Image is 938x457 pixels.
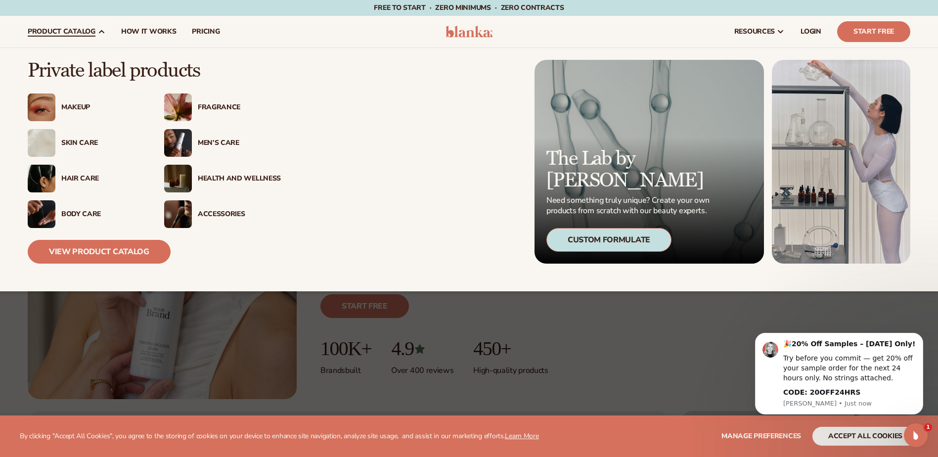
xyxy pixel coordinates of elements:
[121,28,177,36] span: How It Works
[904,423,928,447] iframe: Intercom live chat
[837,21,910,42] a: Start Free
[546,195,713,216] p: Need something truly unique? Create your own products from scratch with our beauty experts.
[164,93,192,121] img: Pink blooming flower.
[28,165,55,192] img: Female hair pulled back with clips.
[61,139,144,147] div: Skin Care
[61,175,144,183] div: Hair Care
[505,431,538,441] a: Learn More
[28,93,144,121] a: Female with glitter eye makeup. Makeup
[740,324,938,420] iframe: Intercom notifications message
[734,28,775,36] span: resources
[546,148,713,191] p: The Lab by [PERSON_NAME]
[198,103,281,112] div: Fragrance
[184,16,227,47] a: pricing
[374,3,564,12] span: Free to start · ZERO minimums · ZERO contracts
[164,165,192,192] img: Candles and incense on table.
[446,26,492,38] img: logo
[198,139,281,147] div: Men’s Care
[61,103,144,112] div: Makeup
[546,228,671,252] div: Custom Formulate
[20,432,539,441] p: By clicking "Accept All Cookies", you agree to the storing of cookies on your device to enhance s...
[28,93,55,121] img: Female with glitter eye makeup.
[198,210,281,219] div: Accessories
[924,423,932,431] span: 1
[28,240,171,264] a: View Product Catalog
[801,28,821,36] span: LOGIN
[192,28,220,36] span: pricing
[198,175,281,183] div: Health And Wellness
[28,200,55,228] img: Male hand applying moisturizer.
[726,16,793,47] a: resources
[793,16,829,47] a: LOGIN
[164,129,192,157] img: Male holding moisturizer bottle.
[28,28,95,36] span: product catalog
[721,431,801,441] span: Manage preferences
[28,129,55,157] img: Cream moisturizer swatch.
[113,16,184,47] a: How It Works
[164,200,281,228] a: Female with makeup brush. Accessories
[28,129,144,157] a: Cream moisturizer swatch. Skin Care
[28,165,144,192] a: Female hair pulled back with clips. Hair Care
[164,165,281,192] a: Candles and incense on table. Health And Wellness
[164,200,192,228] img: Female with makeup brush.
[164,93,281,121] a: Pink blooming flower. Fragrance
[164,129,281,157] a: Male holding moisturizer bottle. Men’s Care
[28,60,281,82] p: Private label products
[812,427,918,446] button: accept all cookies
[772,60,910,264] img: Female in lab with equipment.
[28,200,144,228] a: Male hand applying moisturizer. Body Care
[20,16,113,47] a: product catalog
[535,60,764,264] a: Microscopic product formula. The Lab by [PERSON_NAME] Need something truly unique? Create your ow...
[61,210,144,219] div: Body Care
[721,427,801,446] button: Manage preferences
